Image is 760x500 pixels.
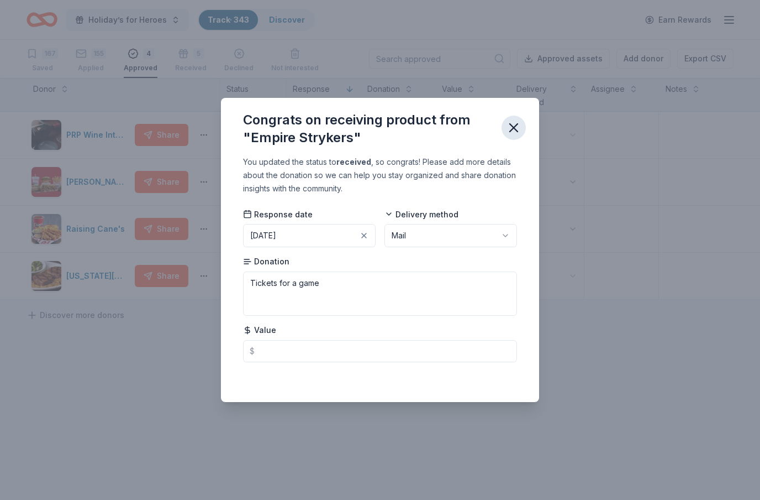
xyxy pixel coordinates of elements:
span: Response date [243,209,313,220]
span: Donation [243,256,289,267]
textarea: Tickets for a game [243,272,517,316]
button: [DATE] [243,224,376,247]
span: Value [243,325,276,336]
div: [DATE] [250,229,276,242]
span: Delivery method [384,209,458,220]
div: You updated the status to , so congrats! Please add more details about the donation so we can hel... [243,155,517,195]
b: received [336,157,371,166]
div: Congrats on receiving product from "Empire Strykers" [243,111,493,147]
